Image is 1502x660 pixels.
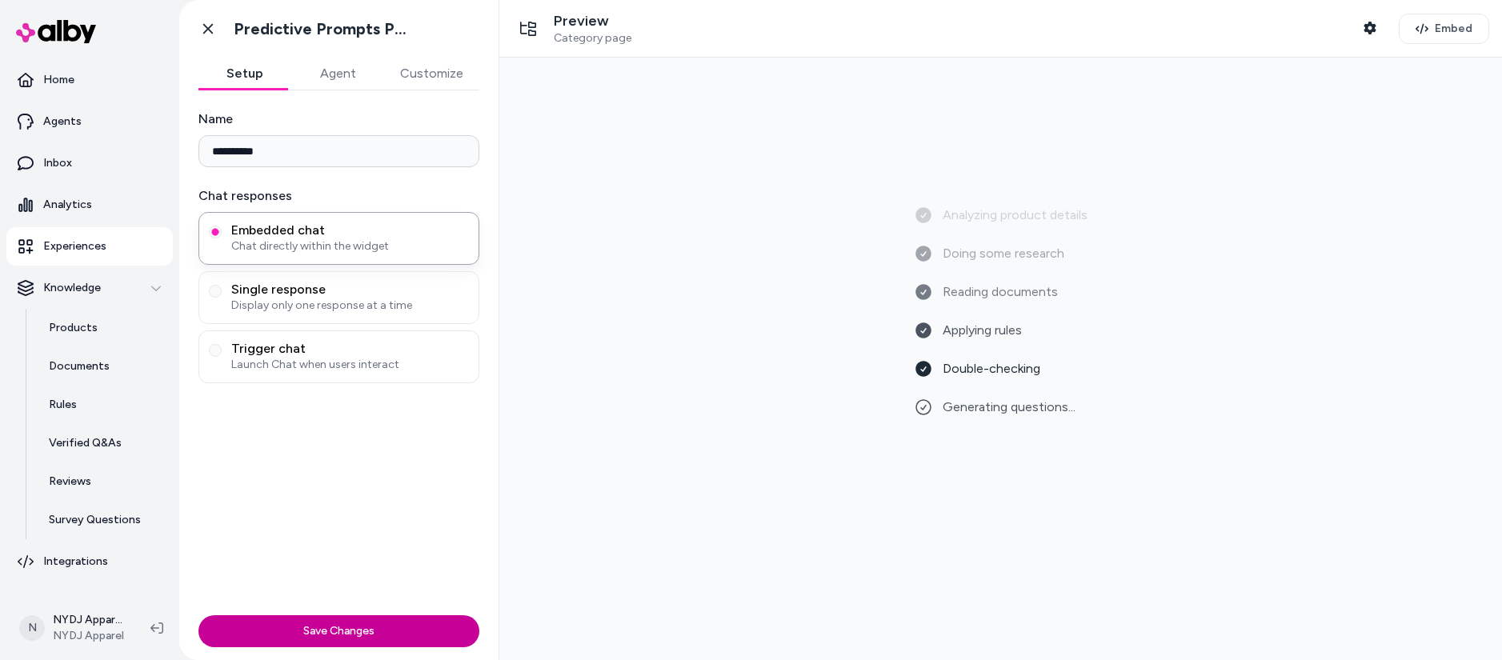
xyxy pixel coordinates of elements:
[33,347,173,386] a: Documents
[291,58,384,90] button: Agent
[231,222,469,238] span: Embedded chat
[6,269,173,307] button: Knowledge
[49,320,98,336] p: Products
[6,102,173,141] a: Agents
[943,359,1040,378] span: Double-checking
[33,462,173,501] a: Reviews
[49,474,91,490] p: Reviews
[53,628,125,644] span: NYDJ Apparel
[384,58,479,90] button: Customize
[198,58,291,90] button: Setup
[33,309,173,347] a: Products
[943,244,1064,263] span: Doing some research
[198,110,479,129] label: Name
[43,280,101,296] p: Knowledge
[33,501,173,539] a: Survey Questions
[43,114,82,130] p: Agents
[43,155,72,171] p: Inbox
[554,12,631,30] p: Preview
[49,435,122,451] p: Verified Q&As
[6,186,173,224] a: Analytics
[19,615,45,641] span: N
[943,321,1022,340] span: Applying rules
[1399,14,1489,44] button: Embed
[6,144,173,182] a: Inbox
[234,19,414,39] h1: Predictive Prompts PLP
[1435,21,1472,37] span: Embed
[198,186,479,206] label: Chat responses
[43,197,92,213] p: Analytics
[209,226,222,238] button: Embedded chatChat directly within the widget
[943,206,1087,225] span: Analyzing product details
[49,358,110,374] p: Documents
[10,602,138,654] button: NNYDJ Apparel ShopifyNYDJ Apparel
[6,227,173,266] a: Experiences
[209,285,222,298] button: Single responseDisplay only one response at a time
[554,31,631,46] span: Category page
[6,542,173,581] a: Integrations
[198,615,479,647] button: Save Changes
[43,238,106,254] p: Experiences
[6,61,173,99] a: Home
[16,20,96,43] img: alby Logo
[231,238,469,254] span: Chat directly within the widget
[231,282,469,298] span: Single response
[49,512,141,528] p: Survey Questions
[33,424,173,462] a: Verified Q&As
[49,397,77,413] p: Rules
[943,398,1075,417] span: Generating questions...
[231,298,469,314] span: Display only one response at a time
[231,357,469,373] span: Launch Chat when users interact
[231,341,469,357] span: Trigger chat
[209,344,222,357] button: Trigger chatLaunch Chat when users interact
[43,72,74,88] p: Home
[943,282,1058,302] span: Reading documents
[53,612,125,628] p: NYDJ Apparel Shopify
[43,554,108,570] p: Integrations
[33,386,173,424] a: Rules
